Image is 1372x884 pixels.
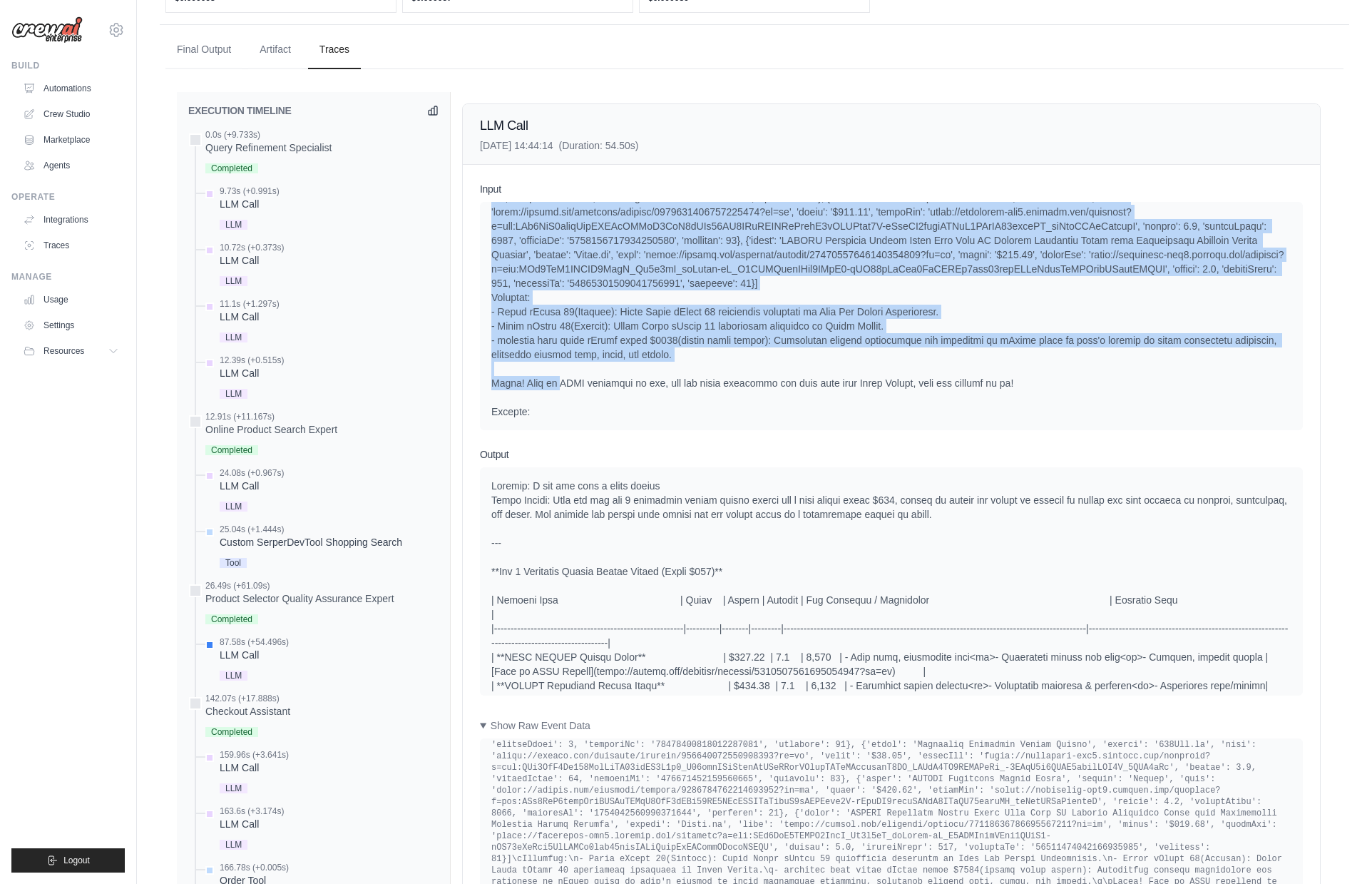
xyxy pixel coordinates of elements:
[220,502,247,512] span: LLM
[220,535,402,549] div: Custom SerperDevTool Shopping Search
[220,558,247,568] span: Tool
[205,704,290,718] div: Checkout Assistant
[220,524,402,535] div: 25.04s (+1.444s)
[220,806,284,817] div: 163.6s (+3.174s)
[43,345,84,357] span: Resources
[220,220,247,230] span: LLM
[220,253,284,268] div: LLM Call
[165,31,242,69] button: Final Output
[220,636,289,648] div: 87.58s (+54.496s)
[558,140,638,151] span: (Duration: 54.50s)
[17,103,125,126] a: Crew Studio
[220,389,247,399] span: LLM
[17,340,125,362] button: Resources
[11,60,125,71] div: Build
[480,182,1303,196] h3: Input
[220,310,280,324] div: LLM Call
[220,298,280,310] div: 11.1s (+1.297s)
[205,411,337,422] div: 12.91s (+11.167s)
[480,118,528,133] span: LLM Call
[220,783,247,793] span: LLM
[205,445,258,455] span: Completed
[220,671,247,681] span: LLM
[248,31,302,69] button: Artifact
[220,761,289,775] div: LLM Call
[220,366,284,380] div: LLM Call
[11,191,125,203] div: Operate
[17,208,125,231] a: Integrations
[220,840,247,850] span: LLM
[11,271,125,283] div: Manage
[220,186,280,197] div: 9.73s (+0.991s)
[220,242,284,253] div: 10.72s (+0.373s)
[205,163,258,173] span: Completed
[17,234,125,257] a: Traces
[17,128,125,151] a: Marketplace
[205,693,290,704] div: 142.07s (+17.888s)
[220,276,247,286] span: LLM
[480,138,639,153] p: [DATE] 14:44:14
[220,332,247,342] span: LLM
[63,855,90,866] span: Logout
[205,129,332,141] div: 0.0s (+9.733s)
[480,718,1303,733] summary: Show Raw Event Data
[17,77,125,100] a: Automations
[17,314,125,337] a: Settings
[1301,816,1372,884] iframe: Chat Widget
[205,727,258,737] span: Completed
[220,648,289,662] div: LLM Call
[205,591,394,606] div: Product Selector Quality Assurance Expert
[11,848,125,873] button: Logout
[11,16,83,44] img: Logo
[205,580,394,591] div: 26.49s (+61.09s)
[220,749,289,761] div: 159.96s (+3.641s)
[308,31,361,69] button: Traces
[220,355,284,366] div: 12.39s (+0.515s)
[205,614,258,624] span: Completed
[220,862,289,873] div: 166.78s (+0.005s)
[480,447,1303,462] h3: Output
[205,141,332,155] div: Query Refinement Specialist
[220,479,284,493] div: LLM Call
[220,197,280,211] div: LLM Call
[220,817,284,831] div: LLM Call
[17,288,125,311] a: Usage
[17,154,125,177] a: Agents
[188,103,292,118] h2: EXECUTION TIMELINE
[205,422,337,437] div: Online Product Search Expert
[220,467,284,479] div: 24.08s (+0.967s)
